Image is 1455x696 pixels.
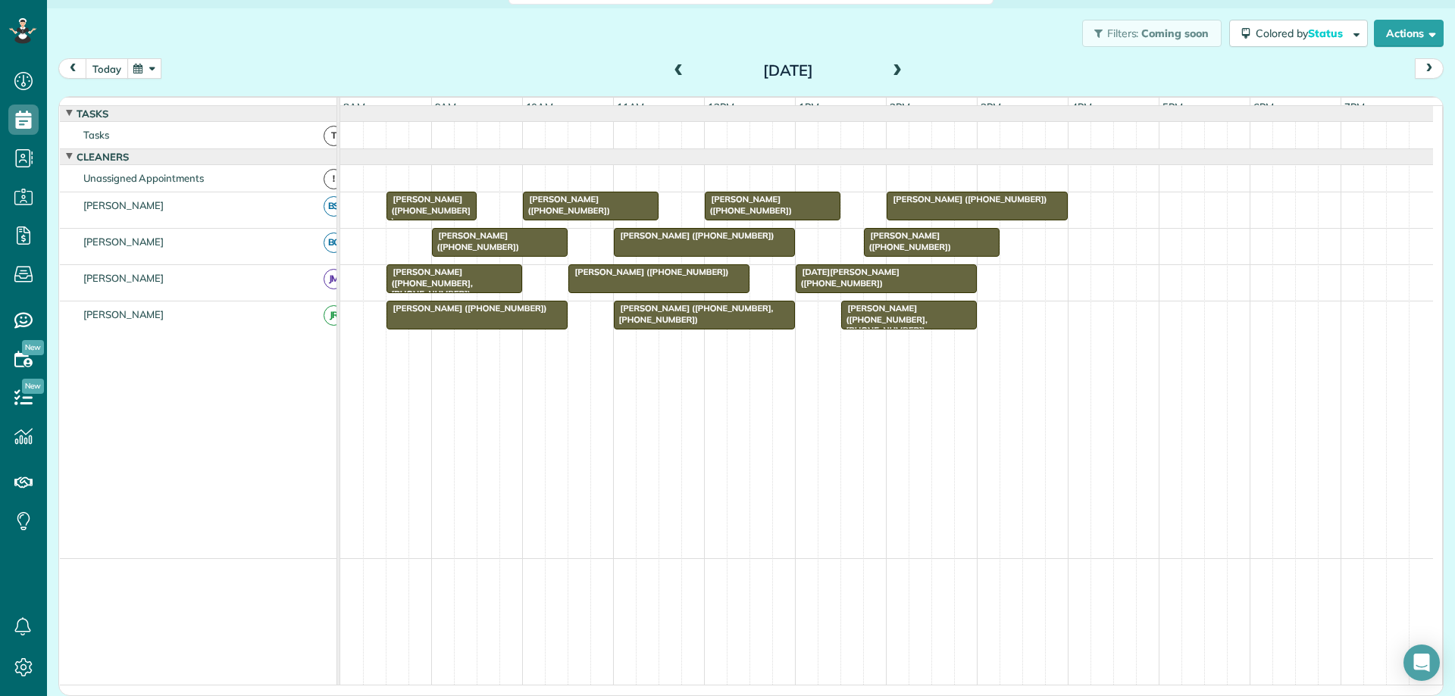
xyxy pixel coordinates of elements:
[80,236,167,248] span: [PERSON_NAME]
[386,194,471,226] span: [PERSON_NAME] ([PHONE_NUMBER])
[324,126,344,146] span: T
[568,267,730,277] span: [PERSON_NAME] ([PHONE_NUMBER])
[386,303,548,314] span: [PERSON_NAME] ([PHONE_NUMBER])
[80,308,167,320] span: [PERSON_NAME]
[22,340,44,355] span: New
[613,230,775,241] span: [PERSON_NAME] ([PHONE_NUMBER])
[693,62,883,79] h2: [DATE]
[863,230,952,251] span: [PERSON_NAME] ([PHONE_NUMBER])
[1107,27,1139,40] span: Filters:
[1159,101,1186,113] span: 5pm
[324,305,344,326] span: JR
[80,199,167,211] span: [PERSON_NAME]
[80,129,112,141] span: Tasks
[705,101,737,113] span: 12pm
[523,101,557,113] span: 10am
[324,233,344,253] span: BC
[80,272,167,284] span: [PERSON_NAME]
[74,151,132,163] span: Cleaners
[1141,27,1209,40] span: Coming soon
[74,108,111,120] span: Tasks
[340,101,368,113] span: 8am
[431,230,520,251] span: [PERSON_NAME] ([PHONE_NUMBER])
[324,169,344,189] span: !
[613,303,774,324] span: [PERSON_NAME] ([PHONE_NUMBER], [PHONE_NUMBER])
[886,194,1048,204] span: [PERSON_NAME] ([PHONE_NUMBER])
[522,194,611,215] span: [PERSON_NAME] ([PHONE_NUMBER])
[614,101,648,113] span: 11am
[324,269,344,289] span: JM
[704,194,793,215] span: [PERSON_NAME] ([PHONE_NUMBER])
[22,379,44,394] span: New
[58,58,87,79] button: prev
[1374,20,1444,47] button: Actions
[1415,58,1444,79] button: next
[1250,101,1277,113] span: 6pm
[1403,645,1440,681] div: Open Intercom Messenger
[80,172,207,184] span: Unassigned Appointments
[1229,20,1368,47] button: Colored byStatus
[795,267,900,288] span: [DATE][PERSON_NAME] ([PHONE_NUMBER])
[1256,27,1348,40] span: Colored by
[1341,101,1368,113] span: 7pm
[324,196,344,217] span: BS
[1308,27,1345,40] span: Status
[978,101,1004,113] span: 3pm
[840,303,928,336] span: [PERSON_NAME] ([PHONE_NUMBER], [PHONE_NUMBER])
[432,101,460,113] span: 9am
[386,267,473,299] span: [PERSON_NAME] ([PHONE_NUMBER], [PHONE_NUMBER])
[796,101,822,113] span: 1pm
[86,58,128,79] button: today
[887,101,913,113] span: 2pm
[1069,101,1095,113] span: 4pm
